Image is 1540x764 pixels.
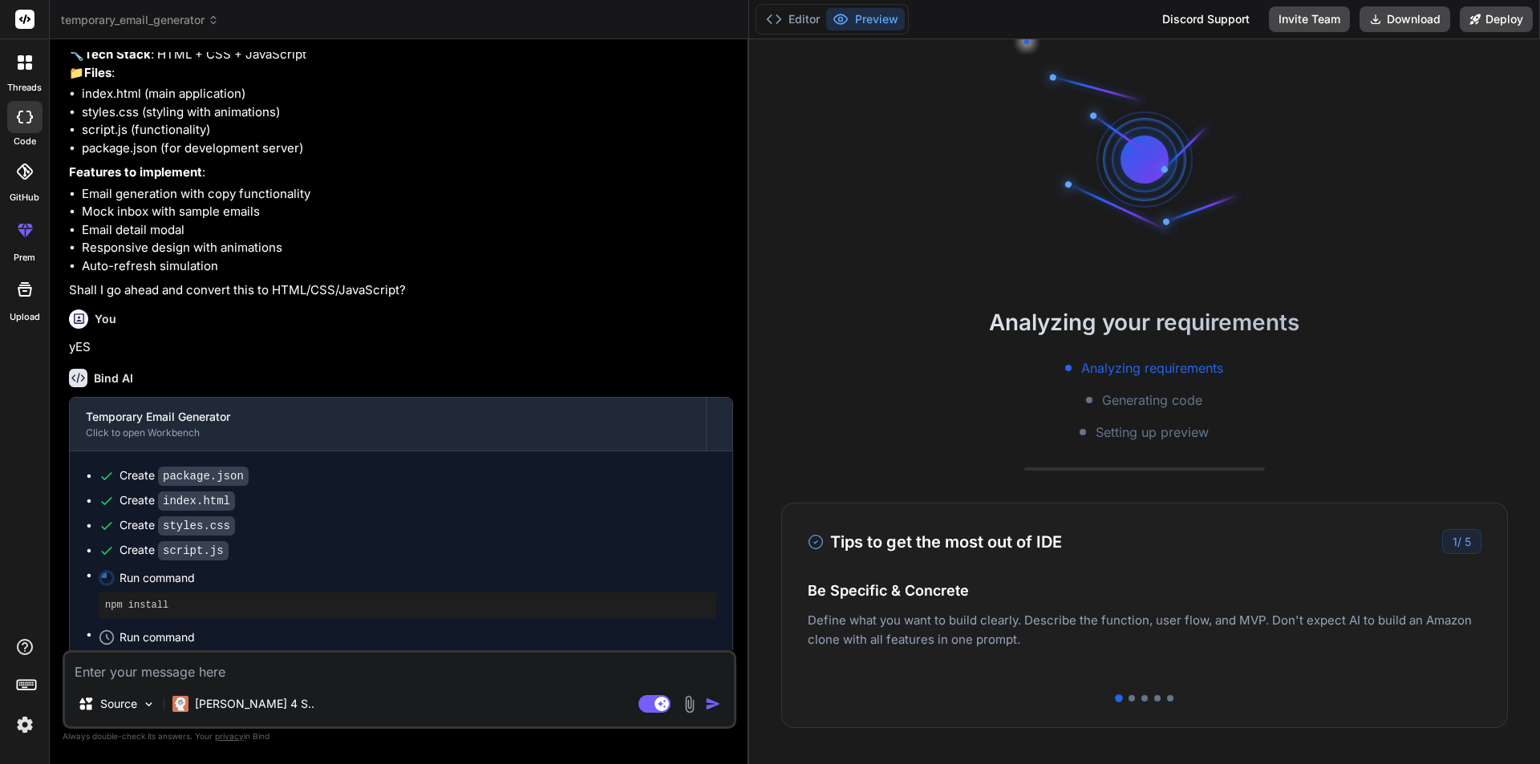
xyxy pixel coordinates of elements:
label: threads [7,81,42,95]
code: script.js [158,541,229,560]
div: Click to open Workbench [86,426,690,439]
h6: You [95,311,116,327]
code: index.html [158,491,235,511]
pre: npm install [105,599,710,612]
button: Deploy [1460,6,1533,32]
h3: Tips to get the most out of IDE [808,530,1062,554]
li: Mock inbox with sample emails [82,203,733,221]
span: Run command [120,629,716,645]
button: Preview [826,8,905,30]
p: Source [100,696,137,712]
img: attachment [680,695,699,713]
p: : [69,164,733,182]
p: 🔹 : Temporary Email Generator 🔧 : HTML + CSS + JavaScript 📁 : [69,28,733,83]
img: Pick Models [142,697,156,711]
li: Responsive design with animations [82,239,733,257]
li: Email detail modal [82,221,733,240]
span: Setting up preview [1096,422,1209,442]
span: Generating code [1102,390,1202,410]
li: script.js (functionality) [82,121,733,139]
li: Auto-refresh simulation [82,257,733,276]
span: privacy [215,731,244,741]
p: Shall I go ahead and convert this to HTML/CSS/JavaScript? [69,281,733,300]
img: settings [11,711,38,738]
p: yES [69,338,733,357]
li: Email generation with copy functionality [82,185,733,204]
div: Create [120,467,249,484]
strong: Features to implement [69,164,202,180]
code: styles.css [158,516,235,536]
strong: Files [84,65,111,80]
button: Temporary Email GeneratorClick to open Workbench [70,398,706,451]
span: 1 [1453,535,1457,548]
label: GitHub [10,191,39,204]
strong: Tech Stack [84,46,151,62]
div: Create [120,492,235,509]
h2: Analyzing your requirements [749,305,1540,339]
p: Always double-check its answers. Your in Bind [63,729,736,744]
button: Editor [760,8,826,30]
span: 5 [1465,535,1471,548]
li: index.html (main application) [82,85,733,103]
span: Run command [120,570,716,586]
div: Temporary Email Generator [86,409,690,425]
div: Create [120,542,229,559]
label: Upload [10,310,40,324]
span: temporary_email_generator [61,12,219,28]
div: Create [120,517,235,534]
div: Discord Support [1153,6,1259,32]
button: Invite Team [1269,6,1350,32]
h4: Be Specific & Concrete [808,580,1481,601]
img: icon [705,696,721,712]
code: package.json [158,467,249,486]
span: Analyzing requirements [1081,358,1223,378]
label: code [14,135,36,148]
h6: Bind AI [94,370,133,386]
li: package.json (for development server) [82,139,733,158]
label: prem [14,251,35,265]
p: [PERSON_NAME] 4 S.. [195,696,314,712]
button: Download [1360,6,1450,32]
li: styles.css (styling with animations) [82,103,733,122]
div: / [1442,529,1481,554]
img: Claude 4 Sonnet [172,696,188,712]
